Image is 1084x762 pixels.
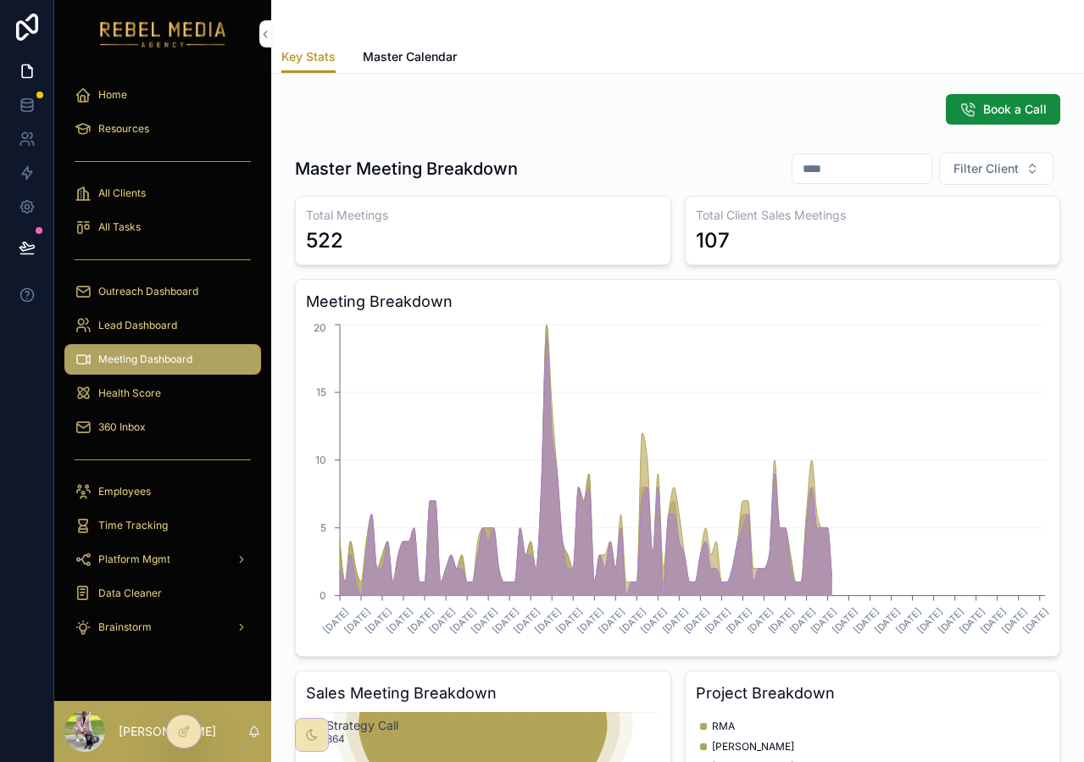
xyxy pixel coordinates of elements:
[98,485,151,498] span: Employees
[64,80,261,110] a: Home
[939,153,1053,185] button: Select Button
[1020,605,1051,636] text: [DATE]
[100,20,226,47] img: App logo
[618,605,648,636] text: [DATE]
[696,227,730,254] div: 107
[64,310,261,341] a: Lead Dashboard
[712,720,735,733] span: RMA
[491,605,521,636] text: [DATE]
[98,553,170,566] span: Platform Mgmt
[98,387,161,400] span: Health Score
[978,605,1009,636] text: [DATE]
[64,412,261,442] a: 360 Inbox
[281,42,336,74] a: Key Stats
[745,605,775,636] text: [DATE]
[470,605,500,636] text: [DATE]
[281,48,336,65] span: Key Stats
[405,605,436,636] text: [DATE]
[64,178,261,209] a: All Clients
[872,605,903,636] text: [DATE]
[64,276,261,307] a: Outreach Dashboard
[64,544,261,575] a: Platform Mgmt
[98,88,127,102] span: Home
[98,186,146,200] span: All Clients
[64,344,261,375] a: Meeting Dashboard
[306,227,343,254] div: 522
[787,605,818,636] text: [DATE]
[64,510,261,541] a: Time Tracking
[681,605,712,636] text: [DATE]
[533,605,564,636] text: [DATE]
[342,605,372,636] text: [DATE]
[54,68,271,665] div: scrollable content
[363,605,393,636] text: [DATE]
[384,605,414,636] text: [DATE]
[306,207,660,224] h3: Total Meetings
[766,605,797,636] text: [DATE]
[98,220,141,234] span: All Tasks
[851,605,881,636] text: [DATE]
[98,620,152,634] span: Brainstorm
[914,605,945,636] text: [DATE]
[639,605,670,636] text: [DATE]
[315,453,326,466] tspan: 10
[314,321,326,334] tspan: 20
[983,101,1047,118] span: Book a Call
[98,319,177,332] span: Lead Dashboard
[306,681,660,705] h3: Sales Meeting Breakdown
[946,94,1060,125] button: Book a Call
[724,605,754,636] text: [DATE]
[326,718,398,733] text: Strategy Call
[64,578,261,609] a: Data Cleaner
[363,42,457,75] a: Master Calendar
[953,160,1019,177] span: Filter Client
[512,605,542,636] text: [DATE]
[426,605,457,636] text: [DATE]
[448,605,479,636] text: [DATE]
[363,48,457,65] span: Master Calendar
[64,114,261,144] a: Resources
[957,605,987,636] text: [DATE]
[326,732,345,745] text: 364
[98,285,198,298] span: Outreach Dashboard
[660,605,691,636] text: [DATE]
[316,386,326,398] tspan: 15
[597,605,627,636] text: [DATE]
[696,681,1050,705] h3: Project Breakdown
[64,378,261,409] a: Health Score
[696,207,1050,224] h3: Total Client Sales Meetings
[575,605,606,636] text: [DATE]
[320,589,326,602] tspan: 0
[295,157,518,181] h1: Master Meeting Breakdown
[64,476,261,507] a: Employees
[306,320,1049,646] div: chart
[830,605,860,636] text: [DATE]
[809,605,839,636] text: [DATE]
[712,740,794,754] span: [PERSON_NAME]
[98,587,162,600] span: Data Cleaner
[320,605,351,636] text: [DATE]
[936,605,966,636] text: [DATE]
[64,612,261,642] a: Brainstorm
[554,605,585,636] text: [DATE]
[98,519,168,532] span: Time Tracking
[306,290,1049,314] h3: Meeting Breakdown
[98,353,192,366] span: Meeting Dashboard
[98,420,146,434] span: 360 Inbox
[999,605,1030,636] text: [DATE]
[320,521,326,534] tspan: 5
[893,605,924,636] text: [DATE]
[703,605,733,636] text: [DATE]
[64,212,261,242] a: All Tasks
[98,122,149,136] span: Resources
[119,723,216,740] p: [PERSON_NAME]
